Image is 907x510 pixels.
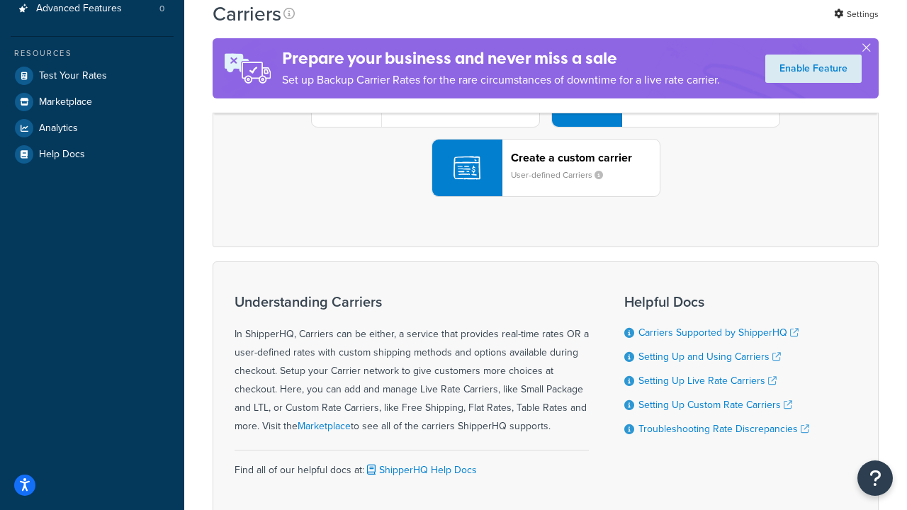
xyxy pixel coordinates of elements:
a: Troubleshooting Rate Discrepancies [638,421,809,436]
a: Setting Up and Using Carriers [638,349,781,364]
a: Marketplace [298,419,351,433]
h4: Prepare your business and never miss a sale [282,47,720,70]
span: Test Your Rates [39,70,107,82]
a: Enable Feature [765,55,862,83]
img: icon-carrier-custom-c93b8a24.svg [453,154,480,181]
h3: Helpful Docs [624,294,809,310]
a: Setting Up Custom Rate Carriers [638,397,792,412]
div: Find all of our helpful docs at: [235,450,589,480]
span: Marketplace [39,96,92,108]
a: Help Docs [11,142,174,167]
span: 0 [159,3,164,15]
span: Help Docs [39,149,85,161]
a: Marketplace [11,89,174,115]
img: ad-rules-rateshop-fe6ec290ccb7230408bd80ed9643f0289d75e0ffd9eb532fc0e269fcd187b520.png [213,38,282,98]
div: In ShipperHQ, Carriers can be either, a service that provides real-time rates OR a user-defined r... [235,294,589,436]
h3: Understanding Carriers [235,294,589,310]
a: Test Your Rates [11,63,174,89]
a: ShipperHQ Help Docs [364,463,477,477]
p: Set up Backup Carrier Rates for the rare circumstances of downtime for a live rate carrier. [282,70,720,90]
button: Create a custom carrierUser-defined Carriers [432,139,660,197]
div: Resources [11,47,174,59]
a: Analytics [11,115,174,141]
a: Carriers Supported by ShipperHQ [638,325,799,340]
span: Analytics [39,123,78,135]
a: Setting Up Live Rate Carriers [638,373,777,388]
button: Open Resource Center [857,460,893,496]
span: Advanced Features [36,3,122,15]
header: Create a custom carrier [511,151,660,164]
a: Settings [834,4,879,24]
small: User-defined Carriers [511,169,614,181]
